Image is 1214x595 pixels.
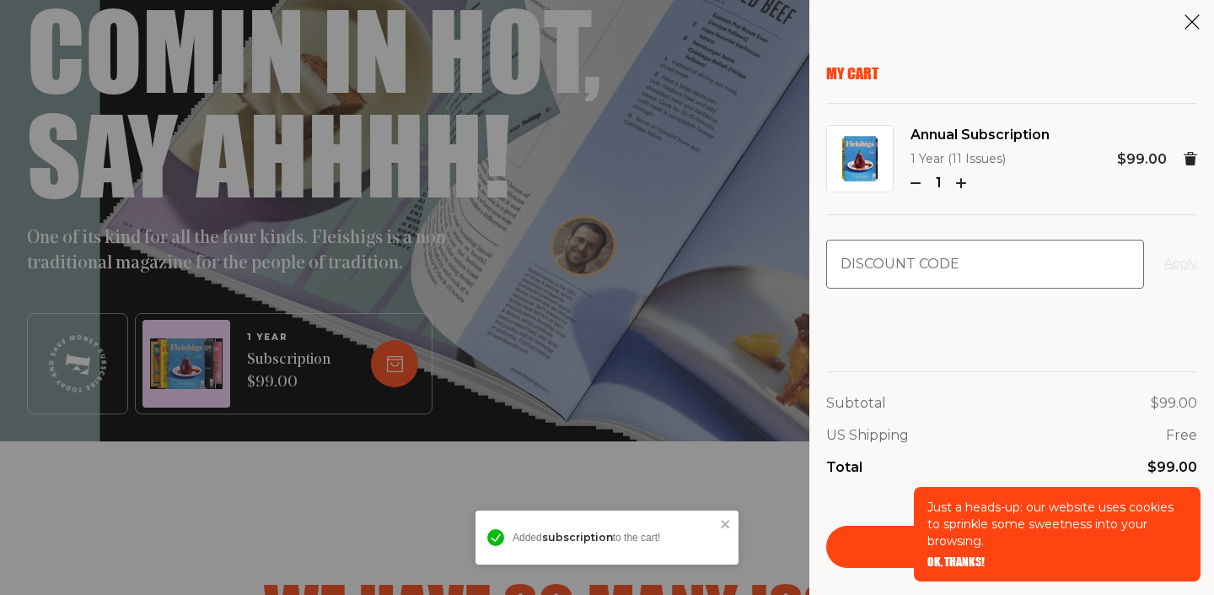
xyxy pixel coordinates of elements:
[927,172,949,194] p: 1
[1151,392,1197,414] p: $99.00
[927,499,1187,549] p: Just a heads-up: our website uses cookies to sprinkle some sweetness into your browsing.
[826,392,886,414] p: Subtotal
[826,526,1197,568] a: Checkout
[1117,149,1167,170] p: $99.00
[720,517,732,531] button: close
[826,240,1144,289] input: Discount code
[1166,425,1197,446] p: Free
[1164,254,1197,274] button: Apply
[1147,457,1197,479] p: $99.00
[826,425,909,446] p: US Shipping
[826,457,862,479] p: Total
[826,64,1197,83] p: My Cart
[910,124,1050,146] a: Annual Subscription
[842,136,878,181] img: Annual Subscription Image
[542,531,613,544] span: subscription
[910,149,1050,170] p: 1 Year (11 Issues)
[927,556,985,568] button: OK, THANKS!
[513,532,715,544] div: Added to the cart!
